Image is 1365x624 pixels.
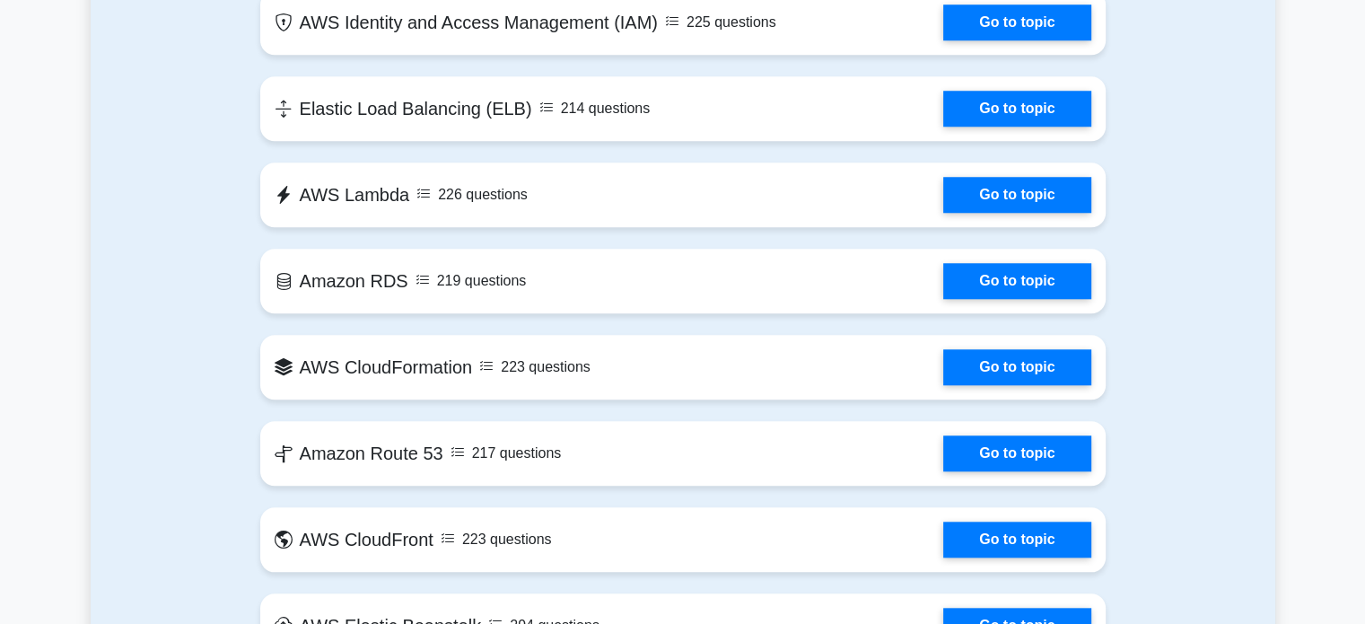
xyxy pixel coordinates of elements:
a: Go to topic [943,349,1090,385]
a: Go to topic [943,522,1090,558]
a: Go to topic [943,4,1090,40]
a: Go to topic [943,263,1090,299]
a: Go to topic [943,435,1090,471]
a: Go to topic [943,177,1090,213]
a: Go to topic [943,91,1090,127]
